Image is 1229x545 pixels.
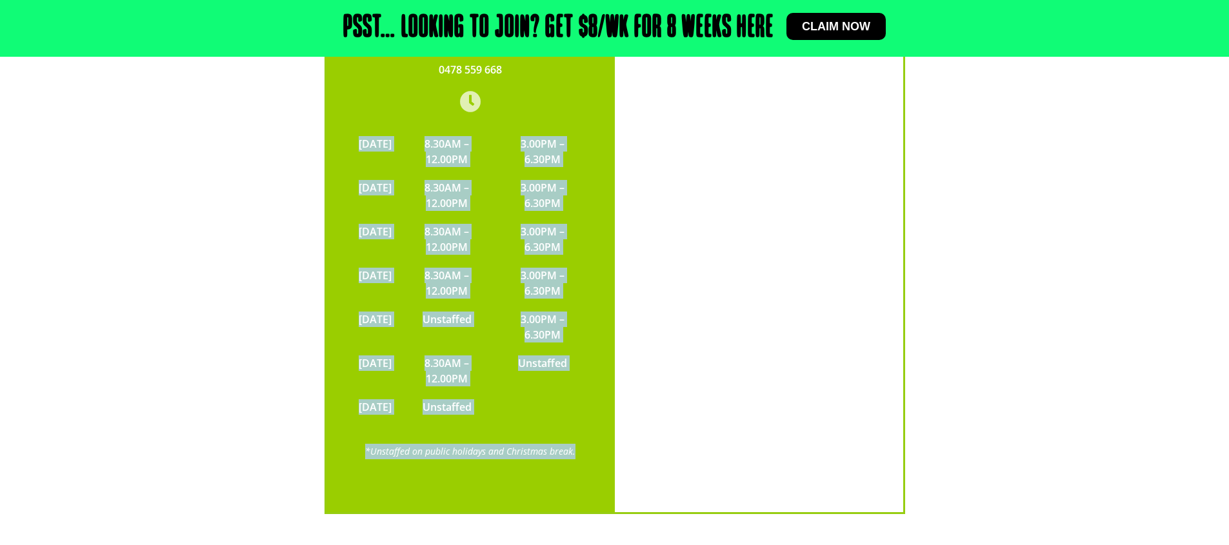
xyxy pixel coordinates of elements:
[343,13,774,44] h2: Psst… Looking to join? Get $8/wk for 8 weeks here
[802,21,870,32] span: Claim now
[398,261,497,305] td: 8.30AM – 12.00PM
[352,173,398,217] td: [DATE]
[352,261,398,305] td: [DATE]
[496,305,588,349] td: 3.00PM – 6.30PM
[365,445,575,457] a: *Unstaffed on public holidays and Christmas break.
[352,349,398,393] td: [DATE]
[398,349,497,393] td: 8.30AM – 12.00PM
[398,393,497,421] td: Unstaffed
[496,349,588,393] td: Unstaffed
[352,130,398,173] td: [DATE]
[398,305,497,349] td: Unstaffed
[786,13,886,40] a: Claim now
[496,130,588,173] td: 3.00PM – 6.30PM
[439,63,502,77] a: 0478 559 668
[398,130,497,173] td: 8.30AM – 12.00PM
[352,305,398,349] td: [DATE]
[496,217,588,261] td: 3.00PM – 6.30PM
[496,173,588,217] td: 3.00PM – 6.30PM
[352,217,398,261] td: [DATE]
[398,217,497,261] td: 8.30AM – 12.00PM
[352,393,398,421] td: [DATE]
[496,261,588,305] td: 3.00PM – 6.30PM
[398,173,497,217] td: 8.30AM – 12.00PM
